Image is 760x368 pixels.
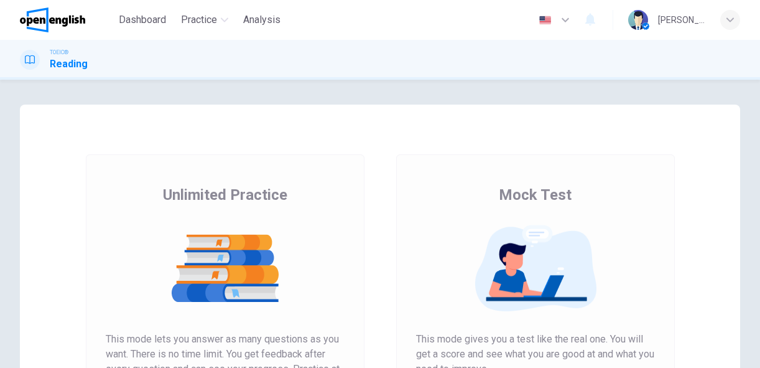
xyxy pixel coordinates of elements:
img: OpenEnglish logo [20,7,85,32]
button: Analysis [238,9,285,31]
button: Dashboard [114,9,171,31]
h1: Reading [50,57,88,72]
div: [PERSON_NAME] [658,12,705,27]
span: Practice [181,12,217,27]
span: Analysis [243,12,280,27]
span: Mock Test [499,185,572,205]
img: Profile picture [628,10,648,30]
span: TOEIC® [50,48,68,57]
button: Practice [176,9,233,31]
span: Unlimited Practice [163,185,287,205]
span: Dashboard [119,12,166,27]
img: en [537,16,553,25]
a: OpenEnglish logo [20,7,114,32]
